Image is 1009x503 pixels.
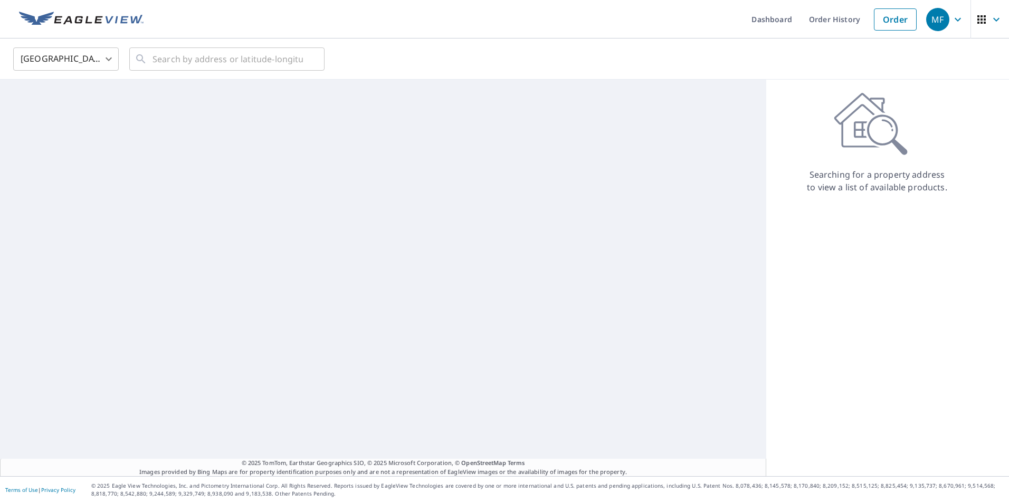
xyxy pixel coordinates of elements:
[806,168,948,194] p: Searching for a property address to view a list of available products.
[153,44,303,74] input: Search by address or latitude-longitude
[5,486,38,494] a: Terms of Use
[41,486,75,494] a: Privacy Policy
[926,8,949,31] div: MF
[508,459,525,467] a: Terms
[13,44,119,74] div: [GEOGRAPHIC_DATA]
[242,459,525,468] span: © 2025 TomTom, Earthstar Geographics SIO, © 2025 Microsoft Corporation, ©
[461,459,506,467] a: OpenStreetMap
[19,12,144,27] img: EV Logo
[5,487,75,493] p: |
[874,8,917,31] a: Order
[91,482,1004,498] p: © 2025 Eagle View Technologies, Inc. and Pictometry International Corp. All Rights Reserved. Repo...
